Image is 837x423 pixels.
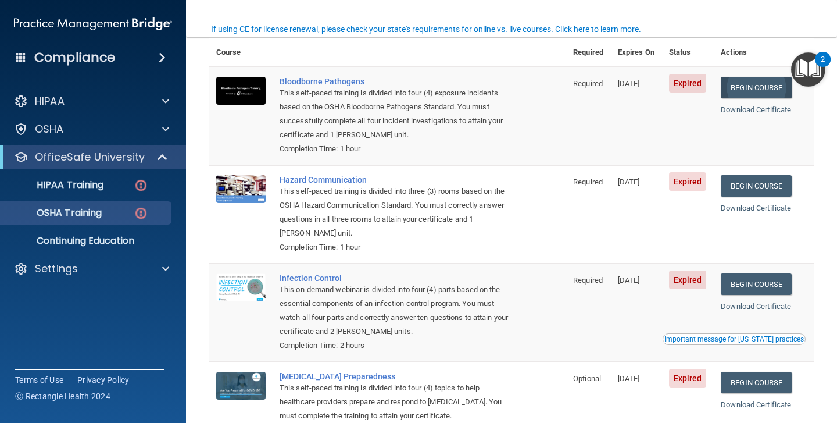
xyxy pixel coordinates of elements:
img: danger-circle.6113f641.png [134,206,148,221]
span: Optional [573,374,601,383]
a: Begin Course [721,273,792,295]
span: [DATE] [618,276,640,285]
span: Required [573,177,603,186]
a: Bloodborne Pathogens [280,77,508,86]
a: Privacy Policy [77,374,130,386]
img: PMB logo [14,12,172,35]
span: [DATE] [618,374,640,383]
a: Infection Control [280,273,508,283]
p: OSHA Training [8,207,102,219]
div: This self-paced training is divided into four (4) topics to help healthcare providers prepare and... [280,381,508,423]
th: Expires On [611,38,662,67]
span: Expired [669,172,707,191]
a: Settings [14,262,169,276]
p: OSHA [35,122,64,136]
div: This on-demand webinar is divided into four (4) parts based on the essential components of an inf... [280,283,508,339]
a: Download Certificate [721,400,791,409]
p: Continuing Education [8,235,166,247]
div: Completion Time: 1 hour [280,142,508,156]
div: 2 [821,59,825,74]
span: [DATE] [618,177,640,186]
a: Download Certificate [721,105,791,114]
span: Expired [669,369,707,388]
span: Ⓒ Rectangle Health 2024 [15,390,110,402]
span: [DATE] [618,79,640,88]
div: Completion Time: 2 hours [280,339,508,353]
button: If using CE for license renewal, please check your state's requirements for online vs. live cours... [209,23,643,35]
div: If using CE for license renewal, please check your state's requirements for online vs. live cours... [211,25,641,33]
div: This self-paced training is divided into three (3) rooms based on the OSHA Hazard Communication S... [280,184,508,240]
p: HIPAA Training [8,179,103,191]
a: Begin Course [721,175,792,197]
a: [MEDICAL_DATA] Preparedness [280,372,508,381]
button: Read this if you are a dental practitioner in the state of CA [663,333,806,345]
a: OfficeSafe University [14,150,169,164]
img: danger-circle.6113f641.png [134,178,148,193]
a: Hazard Communication [280,175,508,184]
th: Status [662,38,714,67]
div: Important message for [US_STATE] practices [664,336,804,343]
iframe: Drift Widget Chat Controller [779,350,823,394]
p: HIPAA [35,94,65,108]
div: Completion Time: 1 hour [280,240,508,254]
a: Begin Course [721,77,792,98]
div: This self-paced training is divided into four (4) exposure incidents based on the OSHA Bloodborne... [280,86,508,142]
a: Download Certificate [721,302,791,311]
th: Required [566,38,611,67]
span: Required [573,276,603,285]
button: Open Resource Center, 2 new notifications [791,52,825,87]
span: Required [573,79,603,88]
a: OSHA [14,122,169,136]
a: HIPAA [14,94,169,108]
span: Expired [669,271,707,289]
th: Course [209,38,273,67]
h4: Compliance [34,49,115,66]
p: OfficeSafe University [35,150,145,164]
a: Begin Course [721,372,792,393]
a: Terms of Use [15,374,63,386]
th: Actions [714,38,814,67]
span: Expired [669,74,707,93]
p: Settings [35,262,78,276]
a: Download Certificate [721,204,791,212]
